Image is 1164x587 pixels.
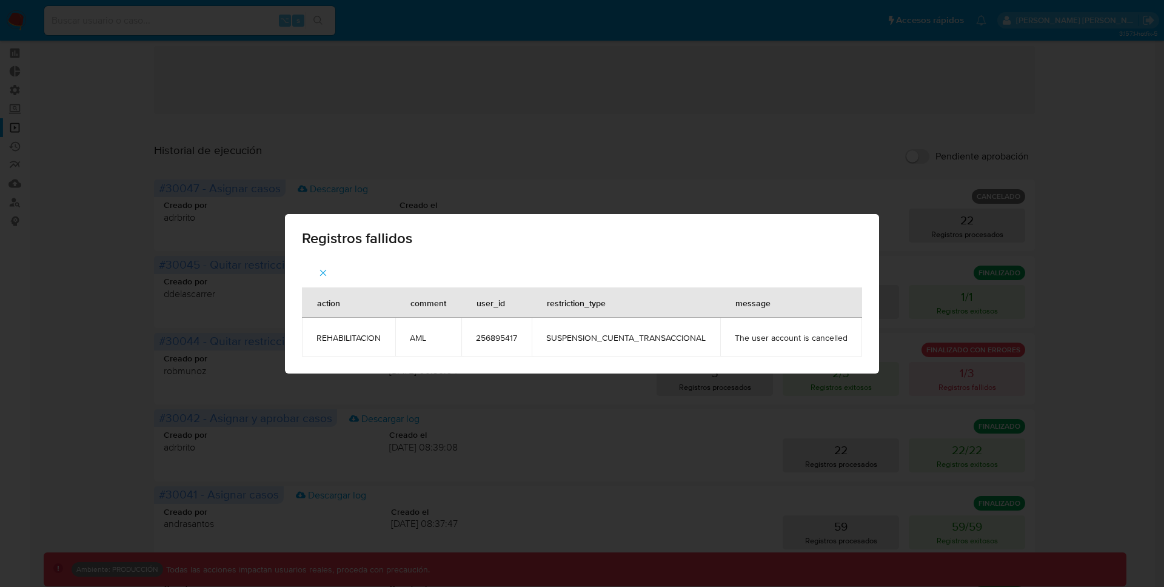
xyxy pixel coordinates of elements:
[410,332,447,343] span: AML
[735,332,848,343] span: The user account is cancelled
[546,332,706,343] span: SUSPENSION_CUENTA_TRANSACCIONAL
[476,332,517,343] span: 256895417
[721,288,785,317] div: message
[532,288,620,317] div: restriction_type
[302,231,862,246] span: Registros fallidos
[396,288,461,317] div: comment
[462,288,520,317] div: user_id
[316,332,381,343] span: REHABILITACION
[303,288,355,317] div: action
